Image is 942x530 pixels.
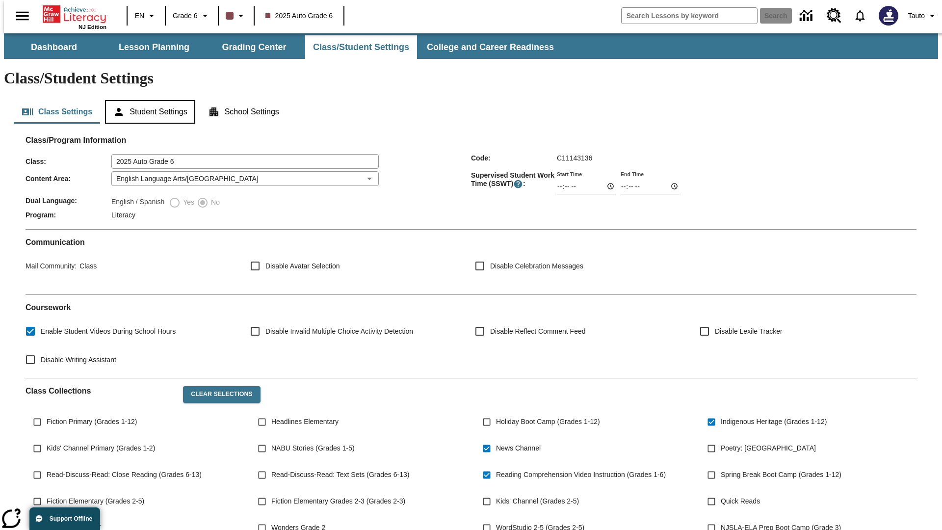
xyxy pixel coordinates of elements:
[513,179,523,189] button: Supervised Student Work Time is the timeframe when students can take LevelSet and when lessons ar...
[169,7,215,25] button: Grade: Grade 6, Select a grade
[621,170,644,178] label: End Time
[111,171,379,186] div: English Language Arts/[GEOGRAPHIC_DATA]
[111,211,135,219] span: Literacy
[271,417,339,427] span: Headlines Elementary
[26,238,916,247] h2: Communication
[131,7,162,25] button: Language: EN, Select a language
[205,35,303,59] button: Grading Center
[41,326,176,337] span: Enable Student Videos During School Hours
[181,197,194,208] span: Yes
[26,211,111,219] span: Program :
[873,3,904,28] button: Select a new avatar
[47,470,202,480] span: Read-Discuss-Read: Close Reading (Grades 6-13)
[305,35,417,59] button: Class/Student Settings
[904,7,942,25] button: Profile/Settings
[105,35,203,59] button: Lesson Planning
[879,6,898,26] img: Avatar
[271,443,355,453] span: NABU Stories (Grades 1-5)
[496,496,579,506] span: Kids' Channel (Grades 2-5)
[26,303,916,312] h2: Course work
[721,443,816,453] span: Poetry: [GEOGRAPHIC_DATA]
[821,2,847,29] a: Resource Center, Will open in new tab
[41,355,116,365] span: Disable Writing Assistant
[222,7,251,25] button: Class color is dark brown. Change class color
[490,326,586,337] span: Disable Reflect Comment Feed
[26,262,77,270] span: Mail Community :
[721,417,827,427] span: Indigenous Heritage (Grades 1-12)
[29,507,100,530] button: Support Offline
[4,35,563,59] div: SubNavbar
[4,33,938,59] div: SubNavbar
[26,145,916,221] div: Class/Program Information
[419,35,562,59] button: College and Career Readiness
[908,11,925,21] span: Tauto
[794,2,821,29] a: Data Center
[77,262,97,270] span: Class
[471,171,557,189] span: Supervised Student Work Time (SSWT) :
[47,417,137,427] span: Fiction Primary (Grades 1-12)
[5,35,103,59] button: Dashboard
[47,443,155,453] span: Kids' Channel Primary (Grades 1-2)
[183,386,260,403] button: Clear Selections
[14,100,928,124] div: Class/Student Settings
[173,11,198,21] span: Grade 6
[26,158,111,165] span: Class :
[721,470,841,480] span: Spring Break Boot Camp (Grades 1-12)
[265,11,333,21] span: 2025 Auto Grade 6
[209,197,220,208] span: No
[265,326,413,337] span: Disable Invalid Multiple Choice Activity Detection
[4,69,938,87] h1: Class/Student Settings
[496,443,541,453] span: News Channel
[496,417,600,427] span: Holiday Boot Camp (Grades 1-12)
[105,100,195,124] button: Student Settings
[26,238,916,287] div: Communication
[14,100,100,124] button: Class Settings
[8,1,37,30] button: Open side menu
[715,326,783,337] span: Disable Lexile Tracker
[26,386,175,396] h2: Class Collections
[496,470,666,480] span: Reading Comprehension Video Instruction (Grades 1-6)
[721,496,760,506] span: Quick Reads
[111,154,379,169] input: Class
[43,3,106,30] div: Home
[78,24,106,30] span: NJ Edition
[200,100,287,124] button: School Settings
[43,4,106,24] a: Home
[471,154,557,162] span: Code :
[557,154,592,162] span: C11143136
[26,303,916,370] div: Coursework
[47,496,144,506] span: Fiction Elementary (Grades 2-5)
[490,261,583,271] span: Disable Celebration Messages
[26,135,916,145] h2: Class/Program Information
[111,197,164,209] label: English / Spanish
[26,175,111,183] span: Content Area :
[50,515,92,522] span: Support Offline
[622,8,757,24] input: search field
[135,11,144,21] span: EN
[271,496,405,506] span: Fiction Elementary Grades 2-3 (Grades 2-3)
[847,3,873,28] a: Notifications
[265,261,340,271] span: Disable Avatar Selection
[271,470,409,480] span: Read-Discuss-Read: Text Sets (Grades 6-13)
[557,170,582,178] label: Start Time
[26,197,111,205] span: Dual Language :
